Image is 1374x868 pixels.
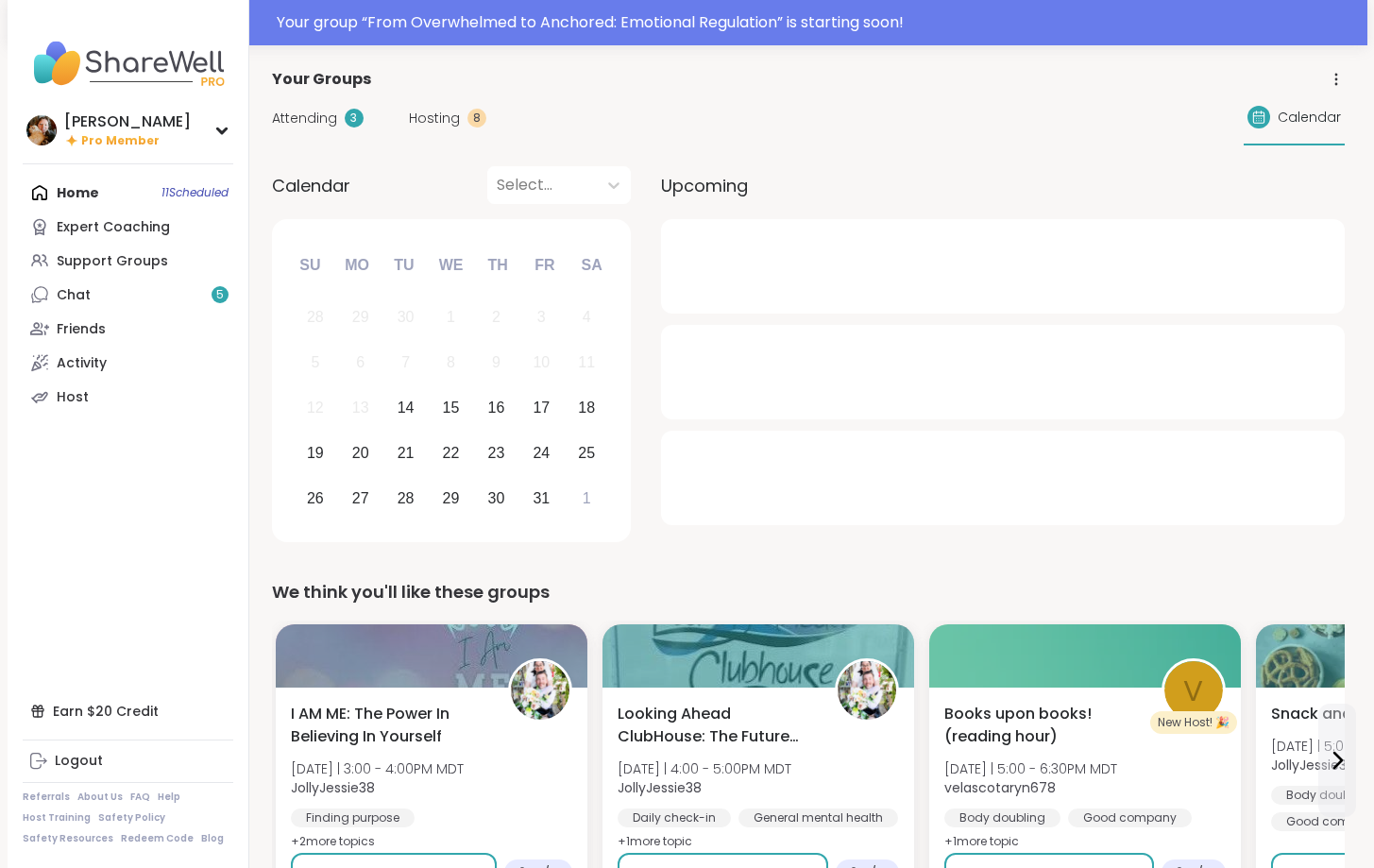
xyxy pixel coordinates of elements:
div: Choose Tuesday, October 28th, 2025 [385,478,426,519]
div: Logout [55,752,103,771]
a: Chat5 [23,278,233,312]
div: Choose Friday, October 24th, 2025 [521,433,562,473]
div: 29 [443,485,460,511]
div: Choose Sunday, October 26th, 2025 [296,478,336,519]
span: I AM ME: The Power In Believing In Yourself [291,703,487,748]
span: Your Groups [272,68,371,91]
div: Not available Friday, October 10th, 2025 [521,343,562,383]
a: Host Training [23,811,91,825]
div: 3 [345,109,364,128]
span: Upcoming [661,173,748,198]
div: Not available Sunday, October 12th, 2025 [296,388,336,429]
div: Not available Monday, October 13th, 2025 [340,388,381,429]
div: 22 [443,440,460,466]
div: Your group “ From Overwhelmed to Anchored: Emotional Regulation ” is starting soon! [277,11,1356,34]
div: 20 [352,440,369,466]
span: Calendar [272,173,350,198]
div: Choose Thursday, October 16th, 2025 [476,388,517,429]
span: Looking Ahead ClubHouse: The Future Awaits You ! [618,703,814,748]
div: 6 [356,349,365,375]
a: Referrals [23,791,70,804]
a: FAQ [130,791,150,804]
div: Mo [336,245,378,286]
div: 5 [311,349,319,375]
span: Pro Member [81,133,160,149]
div: 31 [533,485,550,511]
div: Not available Sunday, September 28th, 2025 [296,298,336,338]
div: Choose Saturday, October 18th, 2025 [567,388,607,429]
div: month 2025-10 [293,295,609,520]
div: Not available Thursday, October 2nd, 2025 [476,298,517,338]
a: Help [158,791,180,804]
div: 30 [488,485,505,511]
div: 2 [492,304,500,330]
div: Choose Tuesday, October 14th, 2025 [385,388,426,429]
div: 8 [447,349,455,375]
div: 27 [352,485,369,511]
a: Expert Coaching [23,210,233,244]
div: New Host! 🎉 [1150,711,1237,734]
div: 9 [492,349,500,375]
div: Fr [524,245,566,286]
div: 15 [443,395,460,420]
div: We think you'll like these groups [272,579,1345,605]
span: [DATE] | 3:00 - 4:00PM MDT [291,759,464,778]
b: JollyJessie38 [618,778,702,797]
div: We [430,245,471,286]
span: Attending [272,109,337,128]
span: Books upon books!(reading hour) [944,703,1141,748]
a: Redeem Code [121,832,194,845]
div: Choose Wednesday, October 22nd, 2025 [431,433,471,473]
div: 16 [488,395,505,420]
div: 13 [352,395,369,420]
div: Support Groups [57,252,168,271]
div: Choose Wednesday, October 29th, 2025 [431,478,471,519]
div: Choose Saturday, November 1st, 2025 [567,478,607,519]
div: Not available Saturday, October 4th, 2025 [567,298,607,338]
div: Tu [383,245,425,286]
a: Friends [23,312,233,346]
div: Choose Friday, October 17th, 2025 [521,388,562,429]
div: Earn $20 Credit [23,694,233,728]
div: Not available Friday, October 3rd, 2025 [521,298,562,338]
span: [DATE] | 4:00 - 5:00PM MDT [618,759,791,778]
div: Chat [57,286,91,305]
img: LuAnn [26,115,57,145]
img: JollyJessie38 [511,661,569,720]
div: Choose Sunday, October 19th, 2025 [296,433,336,473]
a: Safety Policy [98,811,165,825]
b: JollyJessie38 [1271,756,1355,774]
div: 21 [398,440,415,466]
div: Choose Tuesday, October 21st, 2025 [385,433,426,473]
div: Su [289,245,331,286]
div: Not available Tuesday, September 30th, 2025 [385,298,426,338]
div: Finding purpose [291,808,415,827]
div: Host [57,388,89,407]
div: 3 [537,304,546,330]
div: 26 [307,485,324,511]
span: Hosting [409,109,460,128]
div: Not available Monday, October 6th, 2025 [340,343,381,383]
div: Not available Tuesday, October 7th, 2025 [385,343,426,383]
div: Choose Thursday, October 23rd, 2025 [476,433,517,473]
div: 18 [578,395,595,420]
div: 7 [401,349,410,375]
div: Friends [57,320,106,339]
div: Choose Saturday, October 25th, 2025 [567,433,607,473]
b: JollyJessie38 [291,778,375,797]
div: Th [477,245,518,286]
div: 14 [398,395,415,420]
div: Not available Saturday, October 11th, 2025 [567,343,607,383]
div: 17 [533,395,550,420]
div: Choose Thursday, October 30th, 2025 [476,478,517,519]
span: Calendar [1278,108,1341,128]
span: 5 [216,287,224,303]
div: 28 [398,485,415,511]
div: Not available Wednesday, October 8th, 2025 [431,343,471,383]
div: Choose Monday, October 27th, 2025 [340,478,381,519]
div: Sa [570,245,612,286]
a: Host [23,380,233,414]
div: 11 [578,349,595,375]
div: Not available Monday, September 29th, 2025 [340,298,381,338]
a: Blog [201,832,224,845]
